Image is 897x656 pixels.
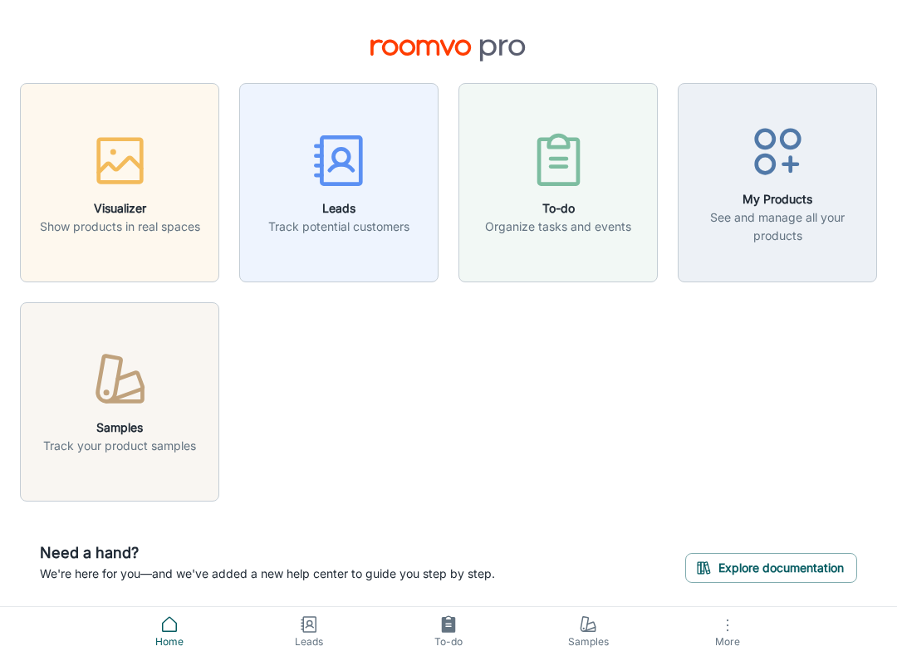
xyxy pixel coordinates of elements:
[689,208,866,245] p: See and manage all your products
[528,634,648,649] span: Samples
[458,83,658,282] button: To-doOrganize tasks and events
[485,199,631,218] h6: To-do
[268,199,409,218] h6: Leads
[110,634,229,649] span: Home
[685,553,857,583] button: Explore documentation
[370,27,527,63] img: Roomvo PRO
[685,558,857,575] a: Explore documentation
[668,635,787,648] span: More
[485,218,631,236] p: Organize tasks and events
[658,607,797,656] button: More
[389,634,508,649] span: To-do
[239,173,439,189] a: LeadsTrack potential customers
[249,634,369,649] span: Leads
[20,302,219,502] button: SamplesTrack your product samples
[100,607,239,656] a: Home
[518,607,658,656] a: Samples
[40,565,495,583] p: We're here for you—and we've added a new help center to guide you step by step.
[678,173,877,189] a: My ProductsSee and manage all your products
[40,218,200,236] p: Show products in real spaces
[20,83,219,282] button: VisualizerShow products in real spaces
[40,199,200,218] h6: Visualizer
[268,218,409,236] p: Track potential customers
[239,607,379,656] a: Leads
[678,83,877,282] button: My ProductsSee and manage all your products
[239,83,439,282] button: LeadsTrack potential customers
[43,419,196,437] h6: Samples
[40,541,495,565] h6: Need a hand?
[689,190,866,208] h6: My Products
[458,173,658,189] a: To-doOrganize tasks and events
[379,607,518,656] a: To-do
[20,392,219,409] a: SamplesTrack your product samples
[43,437,196,455] p: Track your product samples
